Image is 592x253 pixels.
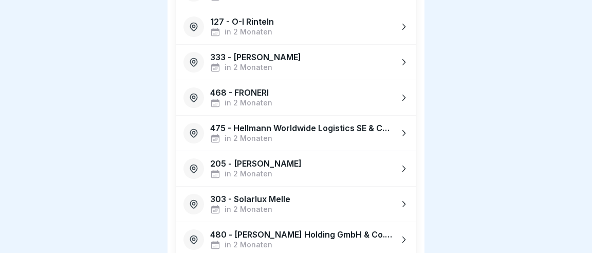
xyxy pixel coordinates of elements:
[225,99,272,107] p: in 2 Monaten
[210,230,392,240] p: 480 - [PERSON_NAME] Holding GmbH & Co. KG
[210,123,392,133] p: 475 - Hellmann Worldwide Logistics SE & Co. KG
[210,159,302,169] p: 205 - [PERSON_NAME]
[225,134,272,143] p: in 2 Monaten
[210,88,269,98] p: 468 - FRONERI
[225,241,272,249] p: in 2 Monaten
[210,17,274,27] p: 127 - O-I Rinteln
[225,170,272,178] p: in 2 Monaten
[225,28,272,37] p: in 2 Monaten
[210,194,290,204] p: 303 - Solarlux Melle
[225,205,272,214] p: in 2 Monaten
[210,52,301,62] p: 333 - [PERSON_NAME]
[225,63,272,72] p: in 2 Monaten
